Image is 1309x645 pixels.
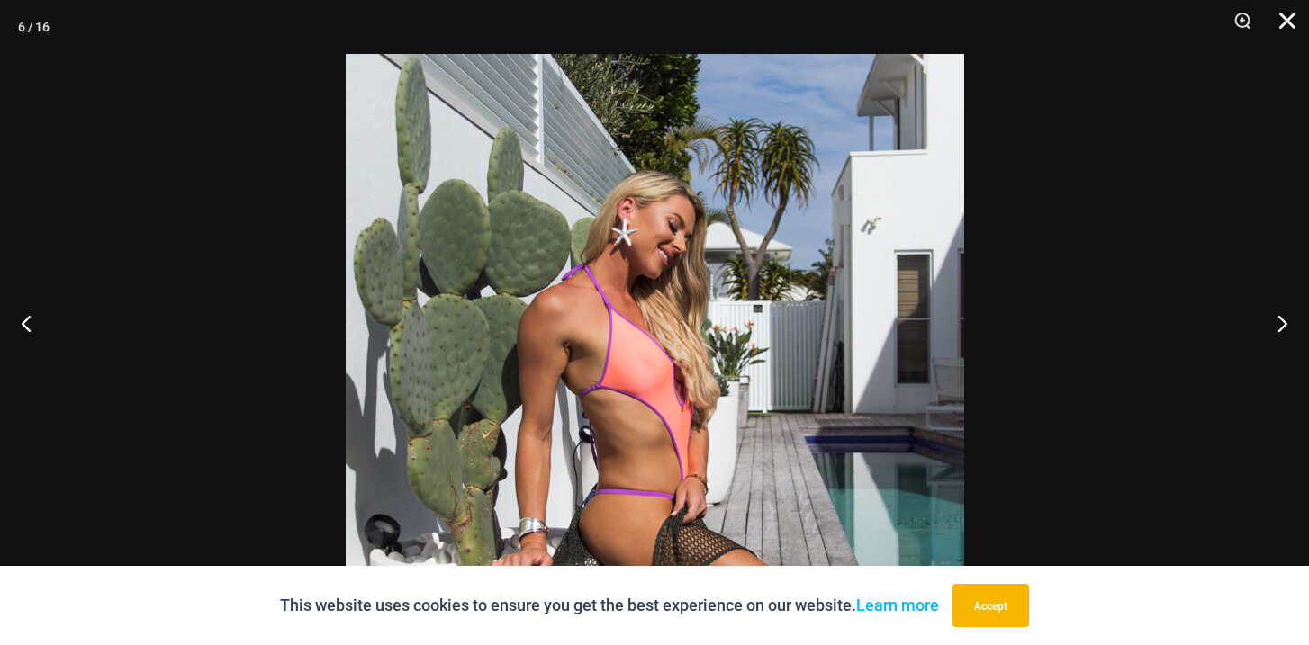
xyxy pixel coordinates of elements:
[280,592,939,619] p: This website uses cookies to ensure you get the best experience on our website.
[1241,278,1309,368] button: Next
[856,596,939,614] a: Learn more
[952,584,1029,627] button: Accept
[18,13,50,40] div: 6 / 16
